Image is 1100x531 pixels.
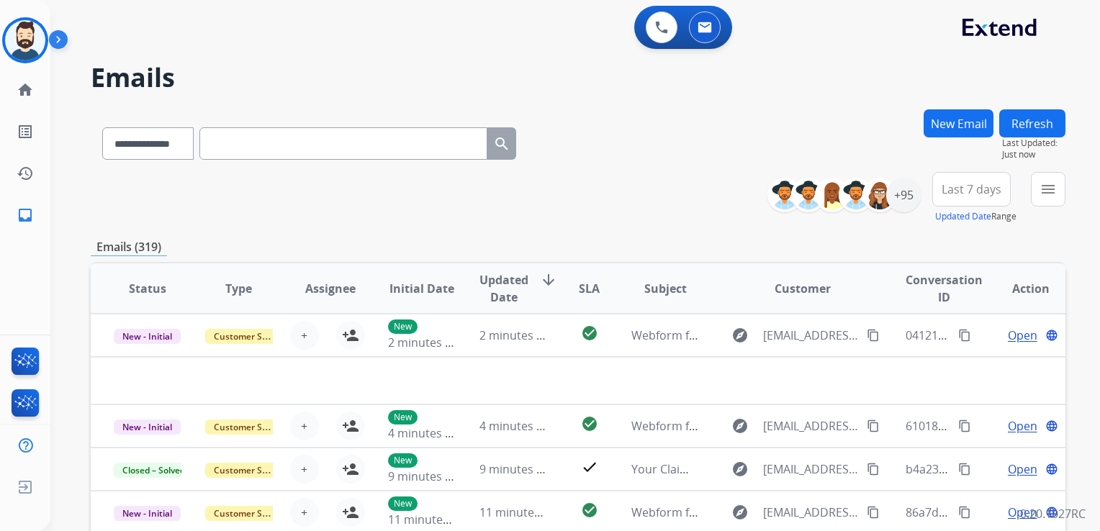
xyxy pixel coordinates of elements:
[867,506,880,519] mat-icon: content_copy
[763,504,859,521] span: [EMAIL_ADDRESS][DOMAIN_NAME]
[775,280,831,297] span: Customer
[342,417,359,435] mat-icon: person_add
[1020,505,1086,522] p: 0.20.1027RC
[388,319,418,334] p: New
[581,415,598,432] mat-icon: check_circle
[290,498,319,527] button: +
[763,460,859,478] span: [EMAIL_ADDRESS][DOMAIN_NAME]
[581,501,598,519] mat-icon: check_circle
[388,425,465,441] span: 4 minutes ago
[731,417,749,435] mat-icon: explore
[493,135,510,153] mat-icon: search
[1002,149,1065,160] span: Just now
[867,463,880,476] mat-icon: content_copy
[114,329,181,344] span: New - Initial
[731,460,749,478] mat-icon: explore
[388,410,418,425] p: New
[731,327,749,344] mat-icon: explore
[205,419,299,435] span: Customer Support
[114,463,194,478] span: Closed – Solved
[906,271,983,306] span: Conversation ID
[290,321,319,350] button: +
[205,506,299,521] span: Customer Support
[763,327,859,344] span: [EMAIL_ADDRESS][DOMAIN_NAME]
[974,263,1065,314] th: Action
[17,165,34,182] mat-icon: history
[1008,460,1037,478] span: Open
[1008,417,1037,435] span: Open
[1045,329,1058,342] mat-icon: language
[958,419,971,432] mat-icon: content_copy
[631,504,957,520] span: Webform from [EMAIL_ADDRESS][DOMAIN_NAME] on [DATE]
[579,280,600,297] span: SLA
[388,512,472,527] span: 11 minutes ago
[388,468,465,484] span: 9 minutes ago
[540,271,557,289] mat-icon: arrow_downward
[91,63,1065,92] h2: Emails
[17,81,34,99] mat-icon: home
[290,455,319,484] button: +
[114,419,181,435] span: New - Initial
[205,463,299,478] span: Customer Support
[301,504,307,521] span: +
[17,123,34,140] mat-icon: list_alt
[932,172,1011,206] button: Last 7 days
[129,280,166,297] span: Status
[342,504,359,521] mat-icon: person_add
[731,504,749,521] mat-icon: explore
[114,506,181,521] span: New - Initial
[924,109,993,137] button: New Email
[301,417,307,435] span: +
[342,460,359,478] mat-icon: person_add
[479,504,563,520] span: 11 minutes ago
[388,335,465,350] span: 2 minutes ago
[388,453,418,468] p: New
[205,329,299,344] span: Customer Support
[631,418,957,434] span: Webform from [EMAIL_ADDRESS][DOMAIN_NAME] on [DATE]
[1002,137,1065,149] span: Last Updated:
[305,280,356,297] span: Assignee
[581,458,598,476] mat-icon: check
[935,211,991,222] button: Updated Date
[886,178,921,212] div: +95
[1008,504,1037,521] span: Open
[225,280,252,297] span: Type
[867,419,880,432] mat-icon: content_copy
[479,461,556,477] span: 9 minutes ago
[5,20,45,60] img: avatar
[1008,327,1037,344] span: Open
[958,506,971,519] mat-icon: content_copy
[958,329,971,342] mat-icon: content_copy
[631,327,957,343] span: Webform from [EMAIL_ADDRESS][DOMAIN_NAME] on [DATE]
[942,186,1001,192] span: Last 7 days
[342,327,359,344] mat-icon: person_add
[1045,463,1058,476] mat-icon: language
[581,324,598,342] mat-icon: check_circle
[763,417,859,435] span: [EMAIL_ADDRESS][DOMAIN_NAME]
[479,418,556,434] span: 4 minutes ago
[91,238,167,256] p: Emails (319)
[999,109,1065,137] button: Refresh
[867,329,880,342] mat-icon: content_copy
[1040,181,1057,198] mat-icon: menu
[631,461,757,477] span: Your Claim with Extend
[479,327,556,343] span: 2 minutes ago
[388,496,418,511] p: New
[17,206,34,224] mat-icon: inbox
[389,280,454,297] span: Initial Date
[644,280,687,297] span: Subject
[301,327,307,344] span: +
[301,460,307,478] span: +
[479,271,528,306] span: Updated Date
[935,210,1016,222] span: Range
[958,463,971,476] mat-icon: content_copy
[290,412,319,440] button: +
[1045,419,1058,432] mat-icon: language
